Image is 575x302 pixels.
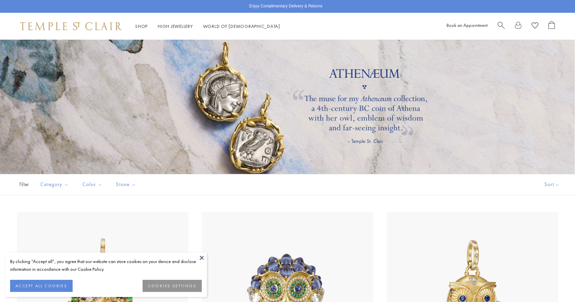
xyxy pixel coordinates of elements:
[20,22,122,30] img: Temple St. Clair
[111,177,141,192] button: Stone
[35,177,74,192] button: Category
[135,22,280,31] nav: Main navigation
[249,3,322,10] p: Enjoy Complimentary Delivery & Returns
[532,21,538,32] a: View Wishlist
[135,23,148,29] a: ShopShop
[113,180,141,189] span: Stone
[498,21,505,32] a: Search
[37,180,74,189] span: Category
[77,177,108,192] button: Color
[79,180,108,189] span: Color
[529,174,575,195] button: Show sort by
[10,258,202,273] div: By clicking “Accept all”, you agree that our website can store cookies on your device and disclos...
[143,280,202,292] button: COOKIES SETTINGS
[10,280,73,292] button: ACCEPT ALL COOKIES
[447,22,488,28] a: Book an Appointment
[541,270,568,295] iframe: Gorgias live chat messenger
[548,21,555,32] a: Open Shopping Bag
[203,23,280,29] a: World of [DEMOGRAPHIC_DATA]World of [DEMOGRAPHIC_DATA]
[158,23,193,29] a: High JewelleryHigh Jewellery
